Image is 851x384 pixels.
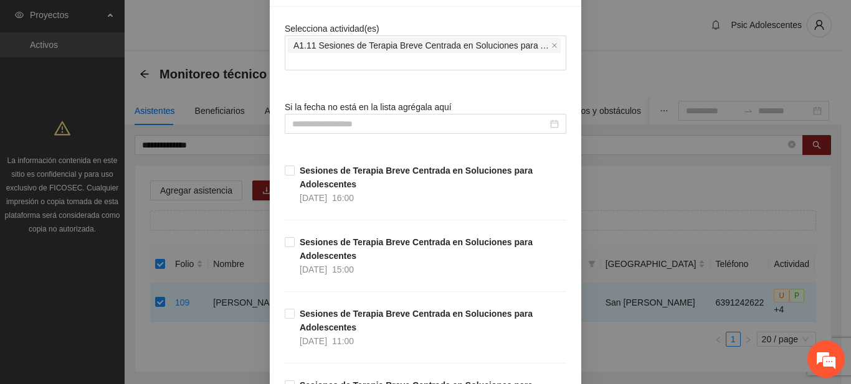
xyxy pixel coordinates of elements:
[300,166,533,189] strong: Sesiones de Terapia Breve Centrada en Soluciones para Adolescentes
[285,24,379,34] span: Selecciona actividad(es)
[288,38,561,53] span: A1.11 Sesiones de Terapia Breve Centrada en Soluciones para Adolescentes
[332,336,354,346] span: 11:00
[332,265,354,274] span: 15:00
[300,309,533,332] strong: Sesiones de Terapia Breve Centrada en Soluciones para Adolescentes
[300,336,327,346] span: [DATE]
[72,123,172,248] span: Estamos en línea.
[65,63,209,80] div: Chatee con nosotros ahora
[300,237,533,261] strong: Sesiones de Terapia Breve Centrada en Soluciones para Adolescentes
[551,42,558,49] span: close
[332,193,354,203] span: 16:00
[285,102,452,112] span: Si la fecha no está en la lista agrégala aquí
[6,253,237,297] textarea: Escriba su mensaje y pulse “Intro”
[204,6,234,36] div: Minimizar ventana de chat en vivo
[300,193,327,203] span: [DATE]
[300,265,327,274] span: [DATE]
[293,39,549,52] span: A1.11 Sesiones de Terapia Breve Centrada en Soluciones para Adolescentes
